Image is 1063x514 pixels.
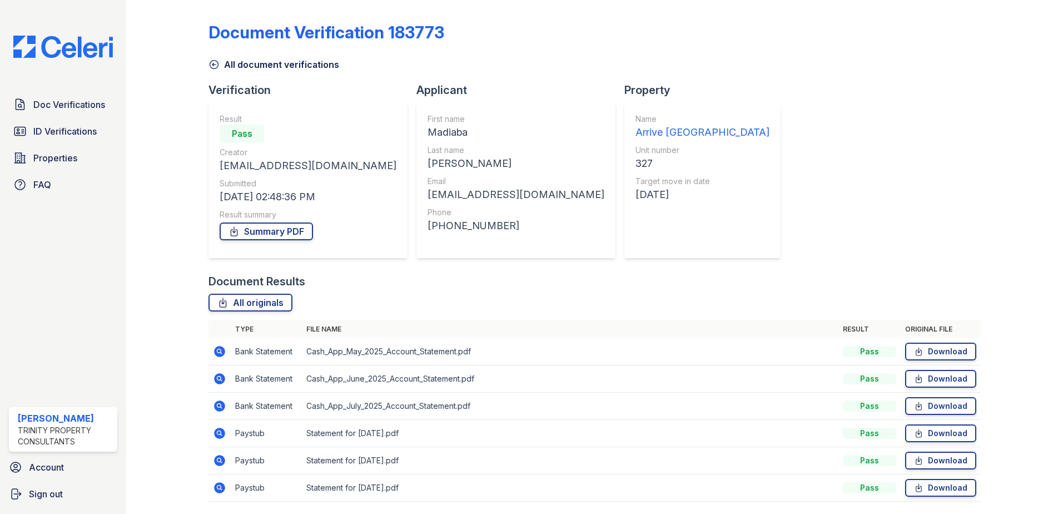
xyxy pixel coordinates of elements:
a: Download [905,479,976,497]
div: Target move in date [635,176,769,187]
div: [PHONE_NUMBER] [428,218,604,234]
td: Statement for [DATE].pdf [302,475,838,502]
th: Type [231,320,302,338]
div: [DATE] 02:48:36 PM [220,189,396,205]
a: Download [905,452,976,469]
div: Email [428,176,604,187]
th: Original file [901,320,981,338]
a: Properties [9,147,117,169]
img: CE_Logo_Blue-a8612792a0a2168367f1c8372b55b34899dd931a85d93a1a3d3e32e68fde9ad4.png [4,36,122,58]
div: Pass [843,482,896,493]
div: Name [635,113,769,125]
td: Paystub [231,420,302,447]
div: Pass [843,428,896,439]
div: Madiaba [428,125,604,140]
div: Pass [843,346,896,357]
div: First name [428,113,604,125]
a: All originals [208,294,292,312]
a: Download [905,397,976,415]
span: Account [29,461,64,474]
div: Last name [428,145,604,156]
td: Bank Statement [231,365,302,393]
div: Pass [843,401,896,412]
div: [EMAIL_ADDRESS][DOMAIN_NAME] [428,187,604,202]
td: Cash_App_May_2025_Account_Statement.pdf [302,338,838,365]
a: Doc Verifications [9,93,117,116]
div: Pass [843,455,896,466]
div: Verification [208,82,416,98]
div: Pass [220,125,264,142]
div: Phone [428,207,604,218]
div: [PERSON_NAME] [428,156,604,171]
div: Pass [843,373,896,384]
div: Trinity Property Consultants [18,425,113,447]
a: Sign out [4,483,122,505]
div: Applicant [416,82,624,98]
td: Cash_App_June_2025_Account_Statement.pdf [302,365,838,393]
div: [EMAIL_ADDRESS][DOMAIN_NAME] [220,158,396,174]
span: Sign out [29,487,63,501]
td: Statement for [DATE].pdf [302,447,838,475]
td: Bank Statement [231,393,302,420]
div: [DATE] [635,187,769,202]
span: FAQ [33,178,51,191]
div: Creator [220,147,396,158]
div: 327 [635,156,769,171]
a: Download [905,424,976,442]
div: Unit number [635,145,769,156]
div: Result summary [220,209,396,220]
a: All document verifications [208,58,339,71]
a: Summary PDF [220,223,313,240]
div: Document Results [208,274,305,289]
a: Account [4,456,122,478]
div: Document Verification 183773 [208,22,444,42]
td: Paystub [231,475,302,502]
div: Property [624,82,789,98]
th: File name [302,320,838,338]
td: Paystub [231,447,302,475]
a: ID Verifications [9,120,117,142]
div: Result [220,113,396,125]
td: Statement for [DATE].pdf [302,420,838,447]
a: Name Arrive [GEOGRAPHIC_DATA] [635,113,769,140]
div: Arrive [GEOGRAPHIC_DATA] [635,125,769,140]
div: Submitted [220,178,396,189]
span: Doc Verifications [33,98,105,111]
td: Bank Statement [231,338,302,365]
th: Result [838,320,901,338]
span: ID Verifications [33,125,97,138]
span: Properties [33,151,77,165]
div: [PERSON_NAME] [18,412,113,425]
td: Cash_App_July_2025_Account_Statement.pdf [302,393,838,420]
a: Download [905,370,976,388]
a: Download [905,343,976,360]
a: FAQ [9,174,117,196]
